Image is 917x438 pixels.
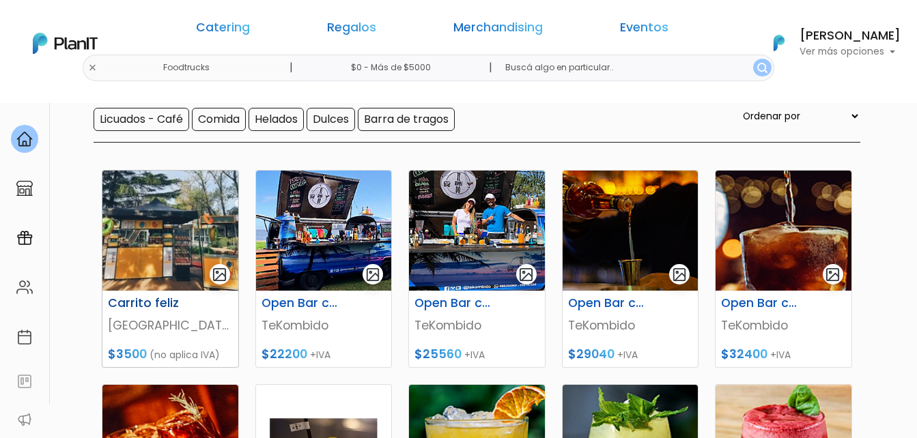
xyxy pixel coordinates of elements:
[262,346,307,362] span: $22200
[800,47,901,57] p: Ver más opciones
[756,25,901,61] button: PlanIt Logo [PERSON_NAME] Ver más opciones
[825,267,841,282] img: gallery-light
[196,22,250,38] a: Catering
[16,329,33,345] img: calendar-87d922413cdce8b2cf7b7f5f62616a5cf9e4887200fb71536465627b3292af00.svg
[16,411,33,428] img: partners-52edf745621dab592f3b2c58e3bca9d71375a7ef29c3b500c9f145b62cc070d4.svg
[409,171,545,291] img: thumb_1.5_producto_2.png
[108,317,233,334] p: [GEOGRAPHIC_DATA].
[721,317,846,334] p: TeKombido
[108,346,147,362] span: $3500
[262,317,386,334] p: TeKombido
[70,13,197,40] div: ¿Necesitás ayuda?
[212,267,227,282] img: gallery-light
[192,108,246,131] input: Comida
[713,296,807,310] h6: Open Bar con y sin alcohol : 5 horas
[489,59,492,76] p: |
[94,108,189,131] input: Licuados - Café
[563,171,699,291] img: thumb_fotografia-06.png
[568,346,615,362] span: $29040
[102,171,238,291] img: thumb_F7FE3346-0D88-4F10-A54C-A3D28EA1FD42.jpeg
[715,170,852,368] a: gallery-light Open Bar con y sin alcohol : 5 horas TeKombido $32400 +IVA
[365,267,381,282] img: gallery-light
[16,180,33,196] img: marketplace-4ceaa7011d94191e9ded77b95e3339b90024bf715f7c57f8cf31f2d8c509eaba.svg
[16,373,33,390] img: feedback-78b5a0c8f98aac82b08bfc38622c3050aee476f2c9584af64705fc4e61158814.svg
[716,171,851,291] img: thumb_te_kmbi_do.png
[453,22,543,38] a: Merchandising
[33,33,98,54] img: PlanIt Logo
[16,131,33,147] img: home-e721727adea9d79c4d83392d1f703f7f8bce08238fde08b1acbfd93340b81755.svg
[721,346,767,362] span: $32400
[290,59,293,76] p: |
[672,267,688,282] img: gallery-light
[358,108,455,131] input: Barra de tragos
[617,348,638,362] span: +IVA
[406,296,500,310] h6: Open Bar con y sin alcohol : 3 horas
[253,296,348,310] h6: Open Bar con y sin alcohol : 2 horas
[560,296,654,310] h6: Open Bar con y sin alcohol : 4 horas
[327,22,376,38] a: Regalos
[620,22,668,38] a: Eventos
[568,317,693,334] p: TeKombido
[414,317,539,334] p: TeKombido
[414,346,462,362] span: $25560
[88,63,97,72] img: close-6986928ebcb1d6c9903e3b54e860dbc4d054630f23adef3a32610726dff6a82b.svg
[307,108,355,131] input: Dulces
[150,348,220,362] span: (no aplica IVA)
[494,55,774,81] input: Buscá algo en particular..
[16,279,33,295] img: people-662611757002400ad9ed0e3c099ab2801c6687ba6c219adb57efc949bc21e19d.svg
[757,63,767,73] img: search_button-432b6d5273f82d61273b3651a40e1bd1b912527efae98b1b7a1b2c0702e16a8d.svg
[16,230,33,246] img: campaigns-02234683943229c281be62815700db0a1741e53638e28bf9629b52c665b00959.svg
[255,170,393,368] a: gallery-light Open Bar con y sin alcohol : 2 horas TeKombido $22200 +IVA
[562,170,699,368] a: gallery-light Open Bar con y sin alcohol : 4 horas TeKombido $29040 +IVA
[764,28,794,58] img: PlanIt Logo
[464,348,485,362] span: +IVA
[100,296,194,310] h6: Carrito feliz
[408,170,546,368] a: gallery-light Open Bar con y sin alcohol : 3 horas TeKombido $25560 +IVA
[256,171,392,291] img: thumb_1.5_producto_1.png
[770,348,791,362] span: +IVA
[102,170,239,368] a: gallery-light Carrito feliz [GEOGRAPHIC_DATA]. $3500 (no aplica IVA)
[800,30,901,42] h6: [PERSON_NAME]
[310,348,330,362] span: +IVA
[518,267,534,282] img: gallery-light
[249,108,304,131] input: Helados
